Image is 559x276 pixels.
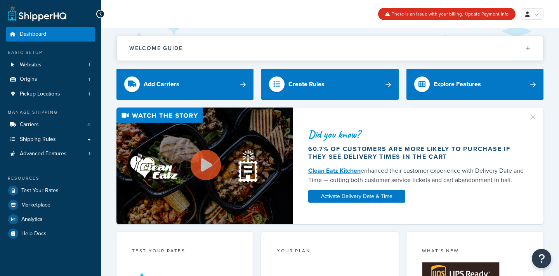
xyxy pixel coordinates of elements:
[21,216,43,223] span: Analytics
[21,231,47,237] span: Help Docs
[6,49,95,56] div: Basic Setup
[6,132,95,147] a: Shipping Rules
[434,79,481,90] div: Explore Features
[6,109,95,116] div: Manage Shipping
[6,227,95,241] a: Help Docs
[20,76,37,83] span: Origins
[20,151,67,157] span: Advanced Features
[392,10,463,17] span: There is an issue with your billing.
[6,87,95,101] li: Pickup Locations
[116,108,293,224] img: Video thumbnail
[6,58,95,72] li: Websites
[6,184,95,198] a: Test Your Rates
[6,118,95,132] li: Carriers
[308,166,525,185] div: enhanced their customer experience with Delivery Date and Time — cutting both customer service ti...
[6,118,95,132] a: Carriers4
[308,145,525,161] div: 60.7% of customers are more likely to purchase if they see delivery times in the cart
[144,79,179,90] div: Add Carriers
[261,69,398,100] a: Create Rules
[20,122,39,128] span: Carriers
[308,129,525,140] div: Did you know?
[21,202,50,208] span: Marketplace
[288,79,325,90] div: Create Rules
[422,247,528,256] div: What's New
[89,62,90,68] span: 1
[465,10,509,17] a: Update Payment Info
[89,91,90,97] span: 1
[277,247,383,256] div: Your Plan
[406,69,543,100] a: Explore Features
[21,187,59,194] span: Test Your Rates
[308,166,361,175] a: Clean Eatz Kitchen
[89,151,90,157] span: 1
[6,147,95,161] li: Advanced Features
[117,36,543,61] button: Welcome Guide
[87,122,90,128] span: 4
[20,91,60,97] span: Pickup Locations
[6,72,95,87] a: Origins1
[6,212,95,226] a: Analytics
[6,87,95,101] a: Pickup Locations1
[132,247,238,256] div: Test your rates
[6,27,95,42] a: Dashboard
[6,198,95,212] a: Marketplace
[6,58,95,72] a: Websites1
[532,249,551,268] button: Open Resource Center
[6,147,95,161] a: Advanced Features1
[20,31,46,38] span: Dashboard
[20,62,42,68] span: Websites
[6,175,95,182] div: Resources
[89,76,90,83] span: 1
[6,72,95,87] li: Origins
[20,136,56,143] span: Shipping Rules
[129,45,183,51] h2: Welcome Guide
[116,69,253,100] a: Add Carriers
[308,190,405,203] a: Activate Delivery Date & Time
